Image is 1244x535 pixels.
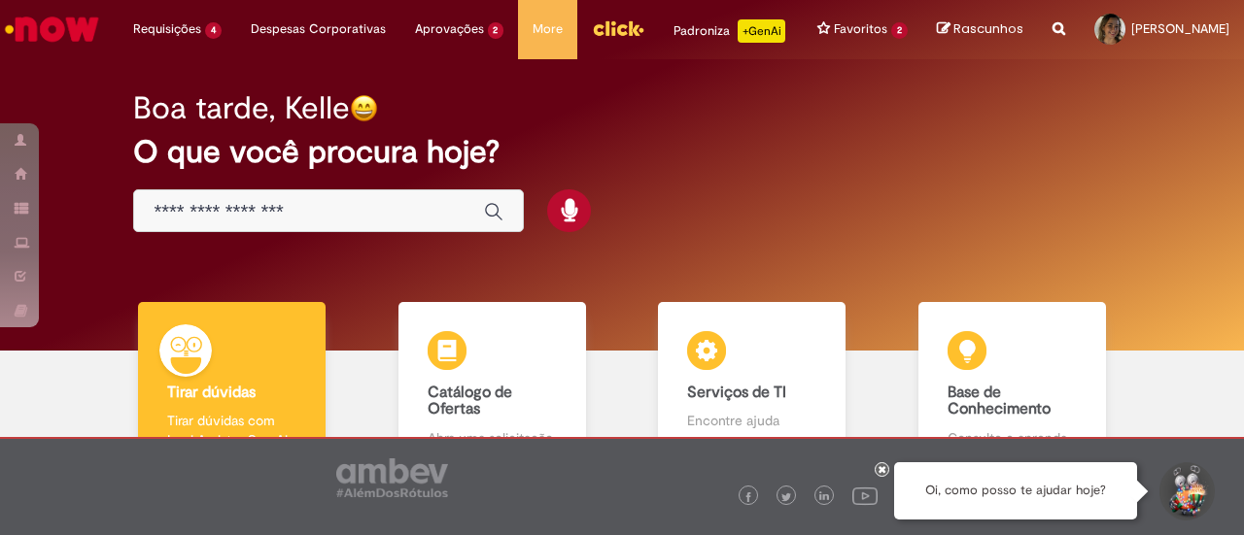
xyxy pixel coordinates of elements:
[133,135,1110,169] h2: O que você procura hoje?
[428,428,557,448] p: Abra uma solicitação
[834,19,887,39] span: Favoritos
[1131,20,1229,37] span: [PERSON_NAME]
[102,302,363,470] a: Tirar dúvidas Tirar dúvidas com Lupi Assist e Gen Ai
[948,383,1051,419] b: Base de Conhecimento
[738,19,785,43] p: +GenAi
[948,428,1077,448] p: Consulte e aprenda
[336,458,448,497] img: logo_footer_ambev_rotulo_gray.png
[350,94,378,122] img: happy-face.png
[937,20,1023,39] a: Rascunhos
[205,22,222,39] span: 4
[1157,462,1215,520] button: Iniciar Conversa de Suporte
[167,383,256,402] b: Tirar dúvidas
[882,302,1143,470] a: Base de Conhecimento Consulte e aprenda
[687,411,816,430] p: Encontre ajuda
[2,10,102,49] img: ServiceNow
[592,14,644,43] img: click_logo_yellow_360x200.png
[894,462,1137,519] div: Oi, como posso te ajudar hoje?
[167,411,296,450] p: Tirar dúvidas com Lupi Assist e Gen Ai
[953,19,1023,38] span: Rascunhos
[743,492,753,502] img: logo_footer_facebook.png
[363,302,623,470] a: Catálogo de Ofertas Abra uma solicitação
[674,19,785,43] div: Padroniza
[687,383,786,402] b: Serviços de TI
[133,19,201,39] span: Requisições
[533,19,563,39] span: More
[819,491,829,503] img: logo_footer_linkedin.png
[622,302,882,470] a: Serviços de TI Encontre ajuda
[852,483,878,508] img: logo_footer_youtube.png
[415,19,484,39] span: Aprovações
[428,383,512,419] b: Catálogo de Ofertas
[251,19,386,39] span: Despesas Corporativas
[891,22,908,39] span: 2
[488,22,504,39] span: 2
[781,492,791,502] img: logo_footer_twitter.png
[133,91,350,125] h2: Boa tarde, Kelle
